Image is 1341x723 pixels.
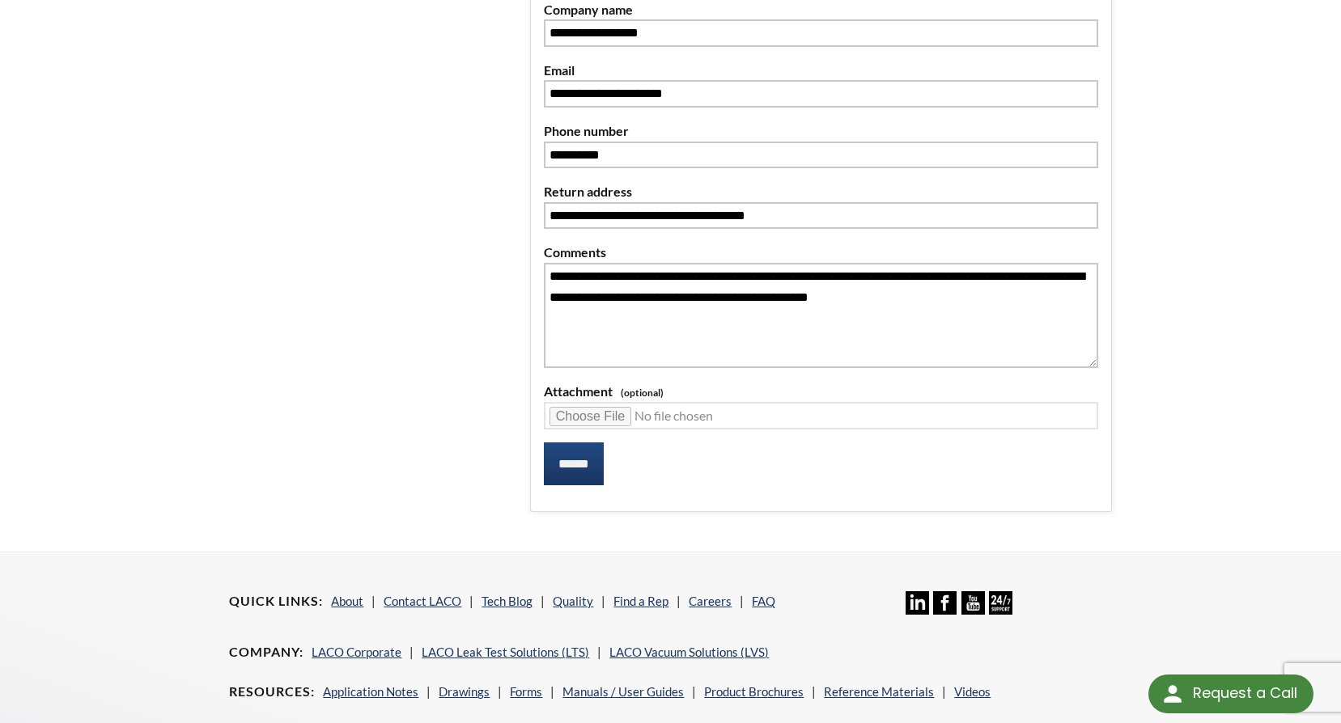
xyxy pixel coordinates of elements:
[553,594,593,608] a: Quality
[229,644,303,661] h4: Company
[562,684,684,699] a: Manuals / User Guides
[312,645,401,659] a: LACO Corporate
[544,381,1098,402] label: Attachment
[323,684,418,699] a: Application Notes
[331,594,363,608] a: About
[704,684,804,699] a: Product Brochures
[609,645,769,659] a: LACO Vacuum Solutions (LVS)
[422,645,589,659] a: LACO Leak Test Solutions (LTS)
[989,591,1012,615] img: 24/7 Support Icon
[689,594,732,608] a: Careers
[482,594,533,608] a: Tech Blog
[954,684,991,699] a: Videos
[544,242,1098,263] label: Comments
[544,181,1098,202] label: Return address
[1193,674,1297,712] div: Request a Call
[229,593,323,610] h4: Quick Links
[752,594,775,608] a: FAQ
[229,683,315,700] h4: Resources
[1148,674,1313,713] div: Request a Call
[510,684,542,699] a: Forms
[1160,681,1186,707] img: round button
[989,602,1012,617] a: 24/7 Support
[384,594,461,608] a: Contact LACO
[544,120,1098,142] label: Phone number
[824,684,934,699] a: Reference Materials
[544,60,1098,81] label: Email
[613,594,668,608] a: Find a Rep
[439,684,490,699] a: Drawings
